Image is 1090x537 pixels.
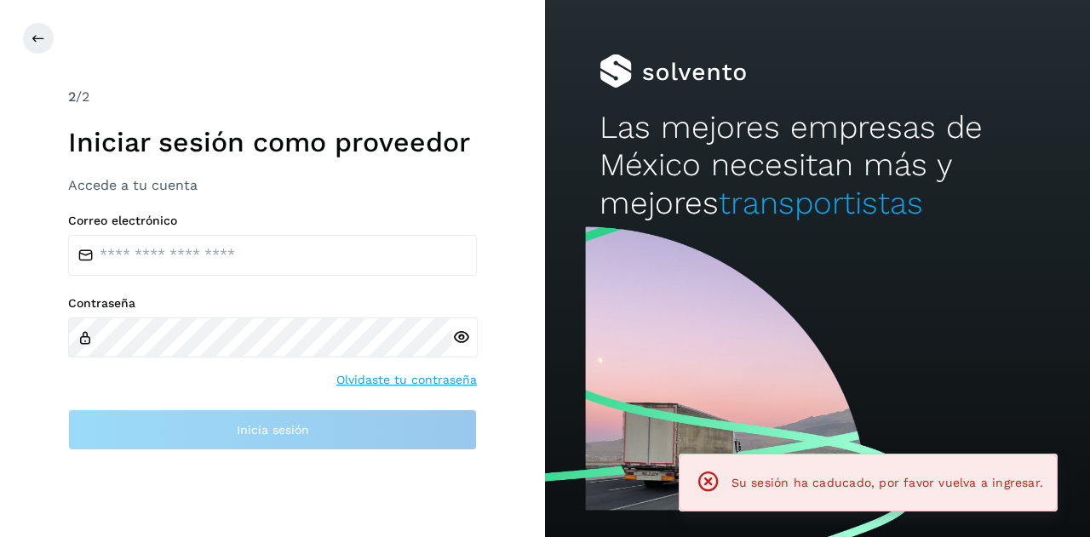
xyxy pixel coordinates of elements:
[68,214,477,228] label: Correo electrónico
[237,424,309,436] span: Inicia sesión
[68,296,477,311] label: Contraseña
[68,409,477,450] button: Inicia sesión
[68,126,477,158] h1: Iniciar sesión como proveedor
[68,87,477,107] div: /2
[599,109,1035,222] h2: Las mejores empresas de México necesitan más y mejores
[731,476,1043,489] span: Su sesión ha caducado, por favor vuelva a ingresar.
[68,89,76,105] span: 2
[336,371,477,389] a: Olvidaste tu contraseña
[68,177,477,193] h3: Accede a tu cuenta
[719,185,923,221] span: transportistas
